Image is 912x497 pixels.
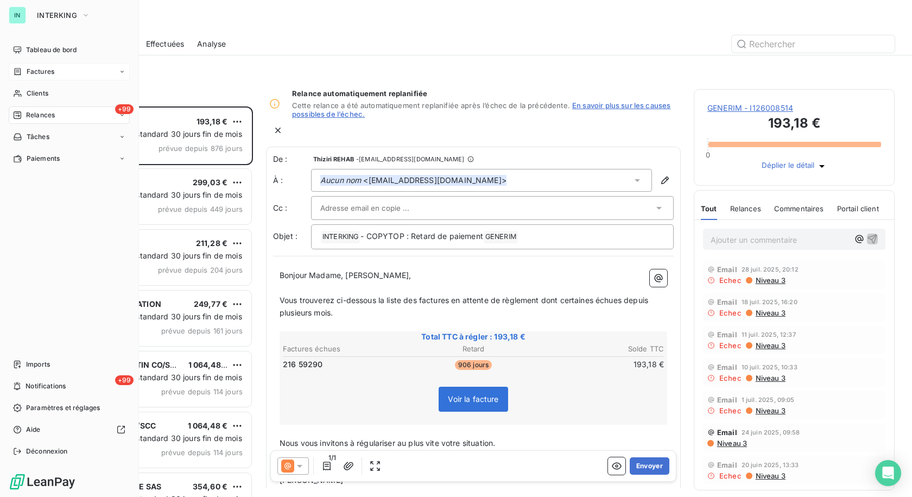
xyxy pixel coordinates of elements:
[273,203,311,213] label: Cc :
[158,205,243,213] span: prévue depuis 449 jours
[719,374,742,382] span: Echec
[484,231,518,243] span: GENERIM
[194,299,227,309] span: 249,77 €
[755,374,786,382] span: Niveau 3
[9,356,130,373] a: Imports
[188,421,228,430] span: 1 064,48 €
[742,429,800,436] span: 24 juin 2025, 09:58
[9,7,26,24] div: IN
[758,160,831,172] button: Déplier le détail
[701,204,717,213] span: Tout
[719,309,742,317] span: Echec
[292,101,570,110] span: Cette relance a été automatiquement replanifiée après l’échec de la précédente.
[321,231,360,243] span: INTERKING
[159,144,243,153] span: prévue depuis 876 jours
[755,471,786,480] span: Niveau 3
[742,364,797,370] span: 10 juil. 2025, 10:33
[280,438,495,448] span: Nous vous invitons à régulariser au plus vite votre situation.
[360,231,483,241] span: - COPYTOP : Retard de paiement
[197,117,227,126] span: 193,18 €
[717,428,737,437] span: Email
[455,360,492,370] span: 906 jours
[27,67,54,77] span: Factures
[161,387,243,396] span: prévue depuis 114 jours
[27,132,49,142] span: Tâches
[538,358,664,370] td: 193,18 €
[161,326,243,335] span: prévue depuis 161 jours
[719,471,742,480] span: Echec
[196,238,227,248] span: 211,28 €
[719,406,742,415] span: Echec
[26,45,77,55] span: Tableau de bord
[326,453,339,463] span: 1/1
[742,299,797,305] span: 18 juil. 2025, 16:20
[707,103,881,114] span: GENERIM - I126008514
[26,110,55,120] span: Relances
[875,460,901,486] div: Open Intercom Messenger
[707,114,881,135] h3: 193,18 €
[742,331,796,338] span: 11 juil. 2025, 12:37
[282,343,409,355] th: Factures échues
[146,39,185,49] span: Effectuées
[280,295,650,317] span: Vous trouverez ci-dessous la liste des factures en attente de règlement dont certaines échues dep...
[26,425,41,435] span: Aide
[27,89,48,98] span: Clients
[193,178,227,187] span: 299,03 €
[320,175,506,186] div: <[EMAIL_ADDRESS][DOMAIN_NAME]>
[26,403,100,413] span: Paramètres et réglages
[78,190,242,199] span: Plan de relance standard 30 jours fin de mois
[719,341,742,350] span: Echec
[283,359,322,370] span: 216 59290
[755,406,786,415] span: Niveau 3
[273,154,311,165] span: De :
[158,266,243,274] span: prévue depuis 204 jours
[115,375,134,385] span: +99
[448,394,498,404] span: Voir la facture
[717,363,737,372] span: Email
[78,129,242,139] span: Plan de relance standard 30 jours fin de mois
[706,150,710,159] span: 0
[410,343,536,355] th: Retard
[717,265,737,274] span: Email
[717,395,737,404] span: Email
[9,150,130,167] a: Paiements
[742,266,799,273] span: 28 juil. 2025, 20:12
[9,399,130,417] a: Paramètres et réglages
[742,462,799,468] span: 20 juin 2025, 13:33
[78,312,242,321] span: Plan de relance standard 30 jours fin de mois
[755,276,786,285] span: Niveau 3
[188,360,229,369] span: 1 064,48 €
[774,204,824,213] span: Commentaires
[717,461,737,469] span: Email
[320,200,437,216] input: Adresse email en copie ...
[161,448,243,457] span: prévue depuis 114 jours
[273,175,311,186] label: À :
[37,11,77,20] span: INTERKING
[27,154,60,163] span: Paiements
[78,251,242,260] span: Plan de relance standard 30 jours fin de mois
[26,446,68,456] span: Déconnexion
[719,276,742,285] span: Echec
[9,128,130,146] a: Tâches
[356,156,464,162] span: - [EMAIL_ADDRESS][DOMAIN_NAME]
[52,106,253,497] div: grid
[292,89,681,98] span: Relance automatiquement replanifiée
[742,397,795,403] span: 1 juil. 2025, 09:05
[9,63,130,80] a: Factures
[193,482,227,491] span: 354,60 €
[762,161,814,172] span: Déplier le détail
[9,41,130,59] a: Tableau de bord
[755,309,786,317] span: Niveau 3
[197,39,226,49] span: Analyse
[313,156,354,162] span: Thiziri REHAB
[280,270,411,280] span: Bonjour Madame, [PERSON_NAME],
[538,343,664,355] th: Solde TTC
[730,204,761,213] span: Relances
[26,360,50,369] span: Imports
[320,175,361,186] em: Aucun nom
[78,373,242,382] span: Plan de relance standard 30 jours fin de mois
[717,330,737,339] span: Email
[9,85,130,102] a: Clients
[9,421,130,438] a: Aide
[717,298,737,306] span: Email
